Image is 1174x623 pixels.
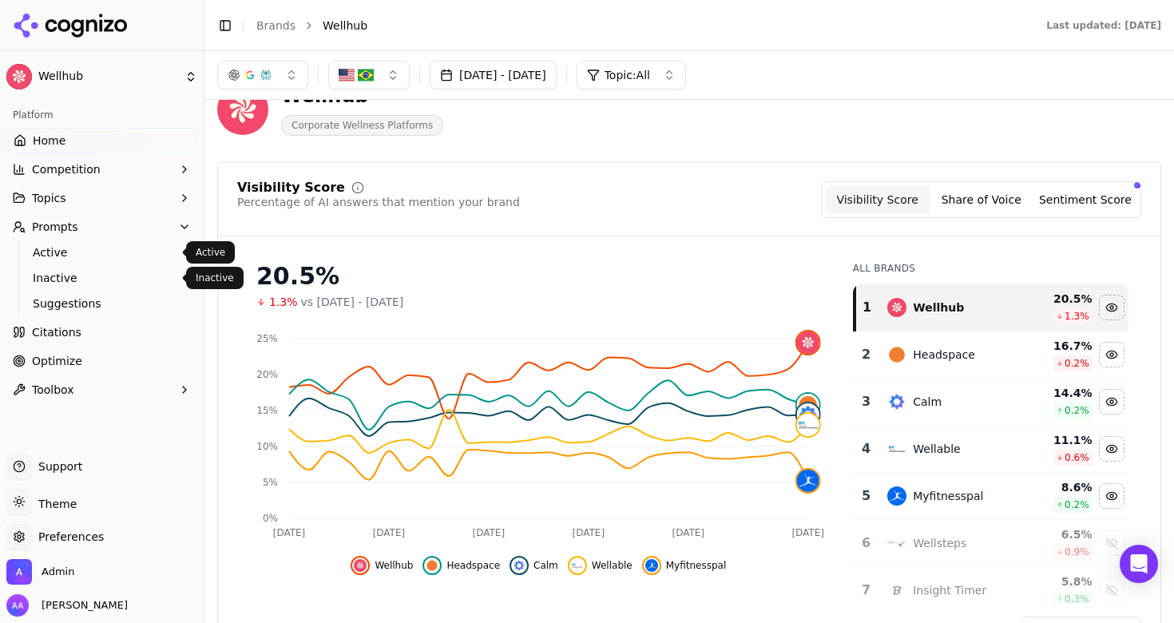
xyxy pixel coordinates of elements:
[1023,432,1093,448] div: 11.1 %
[301,294,404,310] span: vs [DATE] - [DATE]
[32,529,104,545] span: Preferences
[855,426,1128,473] tr: 4wellableWellable11.1%0.6%Hide wellable data
[1099,483,1124,509] button: Hide myfitnesspal data
[358,67,374,83] img: BR
[6,128,197,153] a: Home
[237,194,520,210] div: Percentage of AI answers that mention your brand
[26,292,178,315] a: Suggestions
[6,64,32,89] img: Wellhub
[791,527,824,538] tspan: [DATE]
[38,69,178,84] span: Wellhub
[354,559,367,572] img: wellhub
[861,486,872,506] div: 5
[861,392,872,411] div: 3
[446,559,500,572] span: Headspace
[861,534,872,553] div: 6
[855,473,1128,520] tr: 5myfitnesspalMyfitnesspal8.6%0.2%Hide myfitnesspal data
[826,185,930,214] button: Visibility Score
[32,219,78,235] span: Prompts
[605,67,650,83] span: Topic: All
[339,67,355,83] img: US
[797,331,819,354] img: wellhub
[281,115,443,136] span: Corporate Wellness Platforms
[35,598,128,613] span: [PERSON_NAME]
[256,441,278,452] tspan: 10%
[573,527,605,538] tspan: [DATE]
[887,439,906,458] img: wellable
[863,298,872,317] div: 1
[887,298,906,317] img: wellhub
[6,157,197,182] button: Competition
[1023,385,1093,401] div: 14.4 %
[1023,526,1093,542] div: 6.5 %
[32,161,101,177] span: Competition
[196,246,225,259] p: Active
[33,270,172,286] span: Inactive
[6,559,74,585] button: Open organization switcher
[887,392,906,411] img: calm
[473,527,506,538] tspan: [DATE]
[237,181,345,194] div: Visibility Score
[273,527,306,538] tspan: [DATE]
[913,347,975,363] div: Headspace
[887,534,906,553] img: wellsteps
[6,377,197,403] button: Toolbox
[666,559,727,572] span: Myfitnesspal
[1099,530,1124,556] button: Show wellsteps data
[6,319,197,345] a: Citations
[1065,357,1089,370] span: 0.2 %
[861,581,872,600] div: 7
[256,405,278,416] tspan: 15%
[422,556,500,575] button: Hide headspace data
[351,556,413,575] button: Hide wellhub data
[32,353,82,369] span: Optimize
[797,394,819,416] img: headspace
[913,488,983,504] div: Myfitnesspal
[853,262,1128,275] div: All Brands
[645,559,658,572] img: myfitnesspal
[1065,546,1089,558] span: 0.9 %
[430,61,557,89] button: [DATE] - [DATE]
[426,559,438,572] img: headspace
[32,190,66,206] span: Topics
[375,559,413,572] span: Wellhub
[196,272,234,284] p: Inactive
[6,185,197,211] button: Topics
[930,185,1033,214] button: Share of Voice
[797,414,819,436] img: wellable
[6,594,29,617] img: Alp Aysan
[6,102,197,128] div: Platform
[1023,338,1093,354] div: 16.7 %
[32,324,81,340] span: Citations
[1099,295,1124,320] button: Hide wellhub data
[568,556,633,575] button: Hide wellable data
[33,133,65,149] span: Home
[263,477,278,488] tspan: 5%
[26,241,178,264] a: Active
[861,439,872,458] div: 4
[855,379,1128,426] tr: 3calmCalm14.4%0.2%Hide calm data
[1065,310,1089,323] span: 1.3 %
[263,513,278,524] tspan: 0%
[913,535,966,551] div: Wellsteps
[1099,342,1124,367] button: Hide headspace data
[1065,451,1089,464] span: 0.6 %
[1065,404,1089,417] span: 0.2 %
[855,520,1128,567] tr: 6wellstepsWellsteps6.5%0.9%Show wellsteps data
[256,369,278,380] tspan: 20%
[256,18,1014,34] nav: breadcrumb
[1065,593,1089,605] span: 0.3 %
[855,284,1128,331] tr: 1wellhubWellhub20.5%1.3%Hide wellhub data
[1099,389,1124,415] button: Hide calm data
[855,567,1128,614] tr: 7insight timerInsight Timer5.8%0.3%Show insight timer data
[797,470,819,492] img: myfitnesspal
[1023,479,1093,495] div: 8.6 %
[571,559,584,572] img: wellable
[855,331,1128,379] tr: 2headspaceHeadspace16.7%0.2%Hide headspace data
[913,394,942,410] div: Calm
[32,382,74,398] span: Toolbox
[32,498,77,510] span: Theme
[217,84,268,135] img: Wellhub
[887,581,906,600] img: insight timer
[1099,577,1124,603] button: Show insight timer data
